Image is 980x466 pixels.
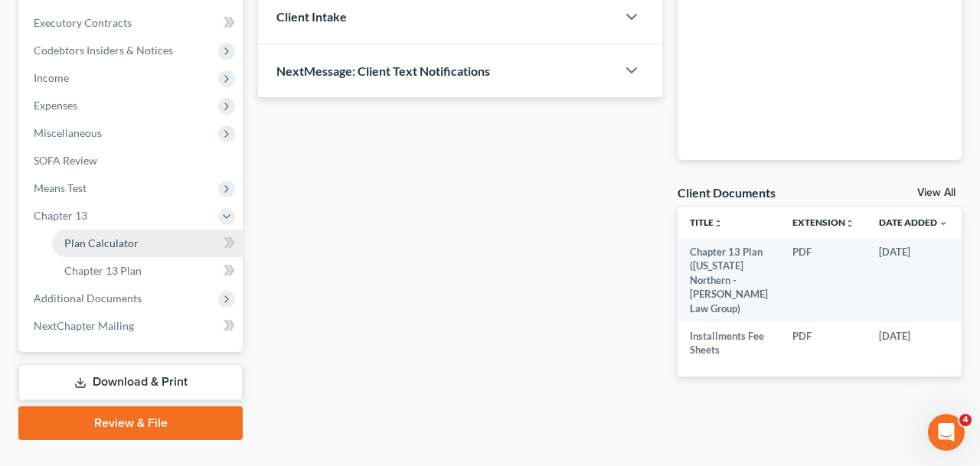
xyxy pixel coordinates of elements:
[867,238,960,322] td: [DATE]
[52,230,243,257] a: Plan Calculator
[780,238,867,322] td: PDF
[34,16,132,29] span: Executory Contracts
[21,312,243,340] a: NextChapter Mailing
[64,264,142,277] span: Chapter 13 Plan
[64,236,139,249] span: Plan Calculator
[18,406,243,440] a: Review & File
[928,414,965,451] iframe: Intercom live chat
[21,9,243,37] a: Executory Contracts
[34,154,97,167] span: SOFA Review
[34,319,134,332] span: NextChapter Mailing
[678,322,780,364] td: Installments Fee Sheets
[18,364,243,400] a: Download & Print
[678,238,780,322] td: Chapter 13 Plan ([US_STATE] Northern - [PERSON_NAME] Law Group)
[34,99,77,112] span: Expenses
[276,64,490,78] span: NextMessage: Client Text Notifications
[34,181,87,194] span: Means Test
[690,217,723,228] a: Titleunfold_more
[34,209,87,222] span: Chapter 13
[276,9,347,24] span: Client Intake
[879,217,948,228] a: Date Added expand_more
[21,147,243,174] a: SOFA Review
[845,219,854,228] i: unfold_more
[867,322,960,364] td: [DATE]
[917,187,955,198] a: View All
[959,414,972,426] span: 4
[34,71,69,84] span: Income
[52,257,243,285] a: Chapter 13 Plan
[780,322,867,364] td: PDF
[678,184,776,200] div: Client Documents
[34,44,173,57] span: Codebtors Insiders & Notices
[792,217,854,228] a: Extensionunfold_more
[34,126,102,139] span: Miscellaneous
[939,219,948,228] i: expand_more
[714,219,723,228] i: unfold_more
[34,292,142,305] span: Additional Documents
